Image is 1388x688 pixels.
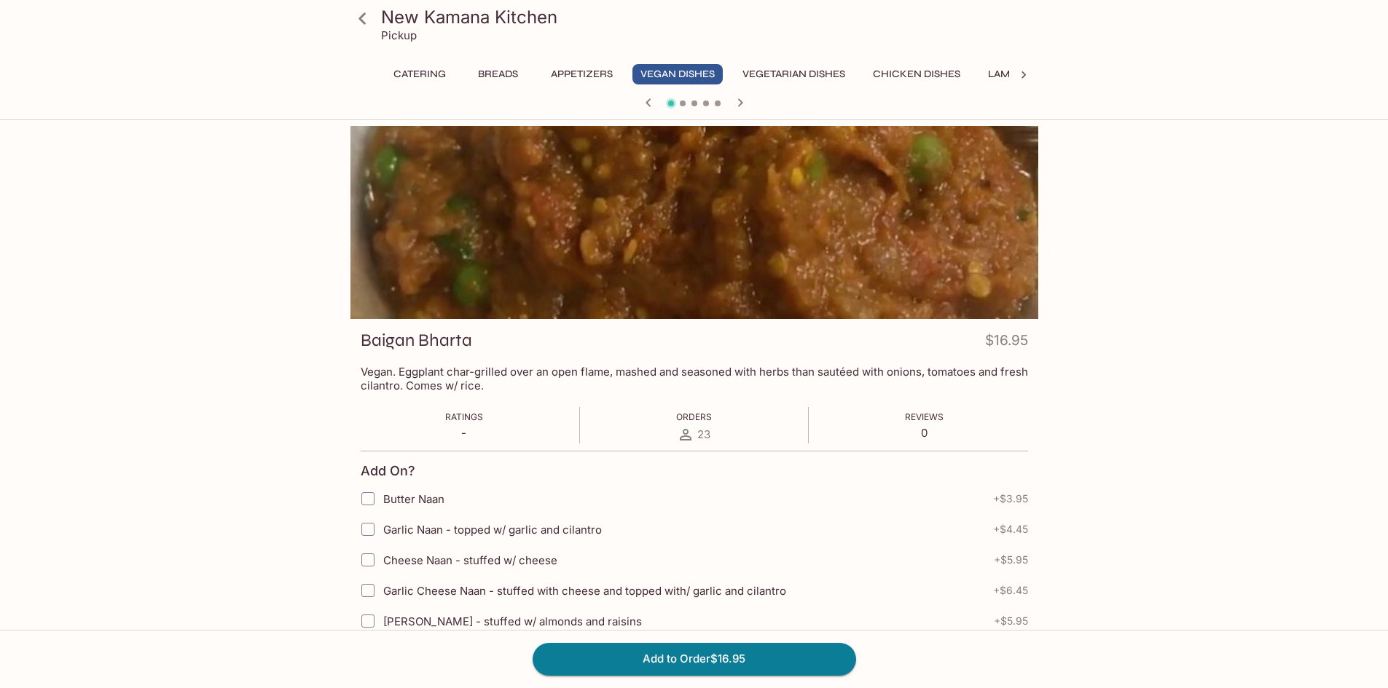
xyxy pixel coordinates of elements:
span: + $5.95 [994,554,1028,566]
span: Butter Naan [383,492,444,506]
span: Cheese Naan - stuffed w/ cheese [383,553,557,567]
h4: $16.95 [985,329,1028,357]
span: Garlic Cheese Naan - stuffed with cheese and topped with/ garlic and cilantro [383,584,786,598]
span: Ratings [445,411,483,422]
div: Baigan Bharta [350,126,1038,319]
h3: Baigan Bharta [361,329,472,352]
span: + $4.45 [993,523,1028,535]
span: 23 [697,427,710,441]
button: Appetizers [543,64,621,84]
button: Lamb Dishes [980,64,1063,84]
h3: New Kamana Kitchen [381,6,1032,28]
button: Vegan Dishes [632,64,723,84]
button: Add to Order$16.95 [533,643,856,675]
span: Orders [676,411,712,422]
span: + $3.95 [993,493,1028,505]
p: Vegan. Eggplant char-grilled over an open flame, mashed and seasoned with herbs than sautéed with... [361,365,1028,392]
p: - [445,426,483,440]
button: Vegetarian Dishes [734,64,853,84]
h4: Add On? [361,463,415,479]
span: + $6.45 [993,585,1028,596]
span: Reviews [905,411,944,422]
span: [PERSON_NAME] - stuffed w/ almonds and raisins [383,614,642,628]
span: Garlic Naan - topped w/ garlic and cilantro [383,523,602,537]
p: Pickup [381,28,417,42]
button: Breads [466,64,531,84]
button: Chicken Dishes [865,64,968,84]
span: + $5.95 [994,615,1028,627]
p: 0 [905,426,944,440]
button: Catering [385,64,454,84]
